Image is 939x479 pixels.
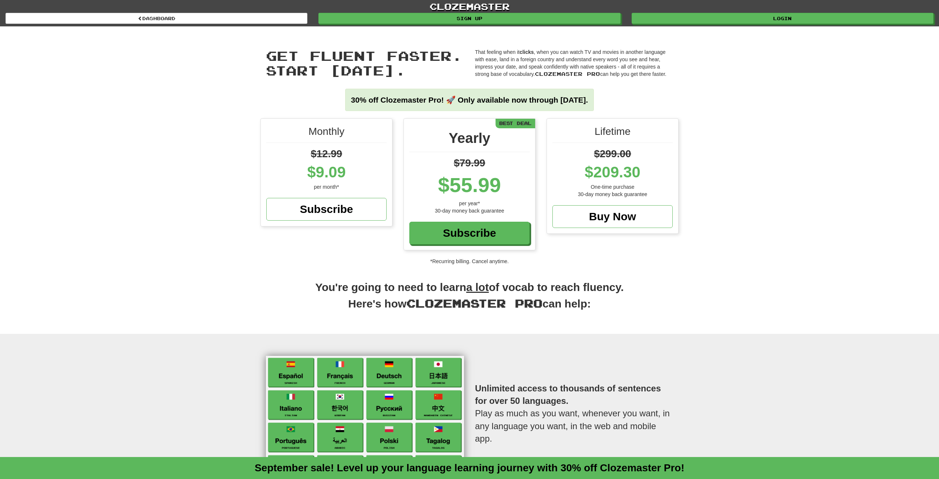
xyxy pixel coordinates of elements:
a: Buy Now [552,205,673,228]
div: 30-day money back guarantee [409,207,530,214]
p: That feeling when it , when you can watch TV and movies in another language with ease, land in a ... [475,48,673,78]
a: Subscribe [409,222,530,244]
div: $209.30 [552,161,673,183]
span: Clozemaster Pro [406,296,542,310]
span: $299.00 [594,148,631,159]
div: $55.99 [409,170,530,200]
div: Lifetime [552,124,673,143]
a: Login [632,13,933,24]
div: One-time purchase [552,183,673,191]
div: $9.09 [266,161,387,183]
a: Sign up [318,13,620,24]
div: per year* [409,200,530,207]
p: Play as much as you want, whenever you want, in any language you want, in the web and mobile app. [475,368,673,460]
div: per month* [266,183,387,191]
div: Monthly [266,124,387,143]
a: Subscribe [266,198,387,221]
span: Clozemaster Pro [535,71,600,77]
img: languages-list.png [266,356,464,475]
div: Best Deal [496,119,535,128]
span: $12.99 [311,148,342,159]
span: $79.99 [454,157,485,169]
h2: You're going to need to learn of vocab to reach fluency. Here's how can help: [260,280,679,319]
strong: Unlimited access to thousands of sentences for over 50 languages. [475,383,661,406]
a: September sale! Level up your language learning journey with 30% off Clozemaster Pro! [255,462,684,474]
u: a lot [466,281,489,293]
strong: 30% off Clozemaster Pro! 🚀 Only available now through [DATE]. [351,96,588,104]
div: 30-day money back guarantee [552,191,673,198]
span: Get fluent faster. Start [DATE]. [266,48,463,78]
a: Dashboard [6,13,307,24]
strong: clicks [519,49,534,55]
div: Yearly [409,128,530,152]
